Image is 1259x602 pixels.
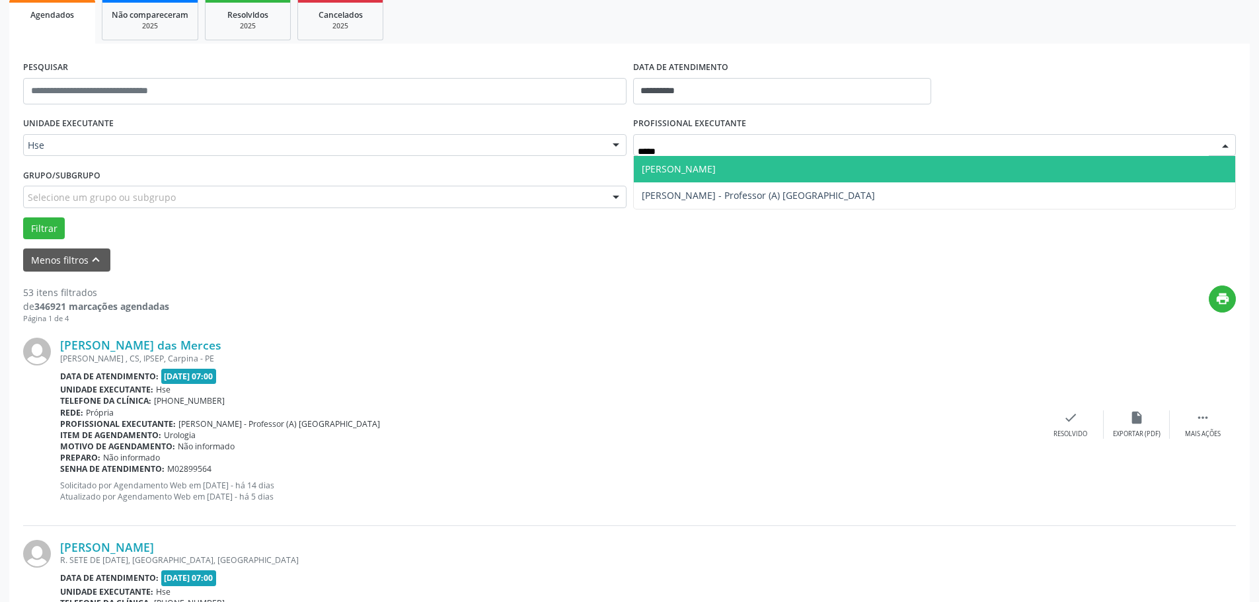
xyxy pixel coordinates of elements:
[60,480,1038,502] p: Solicitado por Agendamento Web em [DATE] - há 14 dias Atualizado por Agendamento Web em [DATE] - ...
[60,353,1038,364] div: [PERSON_NAME] , CS, IPSEP, Carpina - PE
[23,217,65,240] button: Filtrar
[60,572,159,583] b: Data de atendimento:
[23,299,169,313] div: de
[178,441,235,452] span: Não informado
[28,139,599,152] span: Hse
[23,313,169,324] div: Página 1 de 4
[103,452,160,463] span: Não informado
[1196,410,1210,425] i: 
[307,21,373,31] div: 2025
[30,9,74,20] span: Agendados
[156,586,171,597] span: Hse
[60,384,153,395] b: Unidade executante:
[154,395,225,406] span: [PHONE_NUMBER]
[60,452,100,463] b: Preparo:
[23,285,169,299] div: 53 itens filtrados
[642,163,716,175] span: [PERSON_NAME]
[23,540,51,568] img: img
[60,463,165,474] b: Senha de atendimento:
[319,9,363,20] span: Cancelados
[161,369,217,384] span: [DATE] 07:00
[164,430,196,441] span: Urologia
[1129,410,1144,425] i: insert_drive_file
[23,248,110,272] button: Menos filtroskeyboard_arrow_up
[23,114,114,134] label: UNIDADE EXECUTANTE
[167,463,211,474] span: M02899564
[215,21,281,31] div: 2025
[633,57,728,78] label: DATA DE ATENDIMENTO
[60,554,1038,566] div: R. SETE DE [DATE], [GEOGRAPHIC_DATA], [GEOGRAPHIC_DATA]
[60,540,154,554] a: [PERSON_NAME]
[34,300,169,313] strong: 346921 marcações agendadas
[23,57,68,78] label: PESQUISAR
[1053,430,1087,439] div: Resolvido
[112,21,188,31] div: 2025
[28,190,176,204] span: Selecione um grupo ou subgrupo
[156,384,171,395] span: Hse
[178,418,380,430] span: [PERSON_NAME] - Professor (A) [GEOGRAPHIC_DATA]
[633,114,746,134] label: PROFISSIONAL EXECUTANTE
[1063,410,1078,425] i: check
[227,9,268,20] span: Resolvidos
[86,407,114,418] span: Própria
[23,338,51,365] img: img
[1113,430,1161,439] div: Exportar (PDF)
[89,252,103,267] i: keyboard_arrow_up
[23,165,100,186] label: Grupo/Subgrupo
[642,189,875,202] span: [PERSON_NAME] - Professor (A) [GEOGRAPHIC_DATA]
[1185,430,1221,439] div: Mais ações
[1209,285,1236,313] button: print
[60,418,176,430] b: Profissional executante:
[60,430,161,441] b: Item de agendamento:
[60,586,153,597] b: Unidade executante:
[60,407,83,418] b: Rede:
[112,9,188,20] span: Não compareceram
[60,371,159,382] b: Data de atendimento:
[1215,291,1230,306] i: print
[60,338,221,352] a: [PERSON_NAME] das Merces
[161,570,217,585] span: [DATE] 07:00
[60,441,175,452] b: Motivo de agendamento:
[60,395,151,406] b: Telefone da clínica:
